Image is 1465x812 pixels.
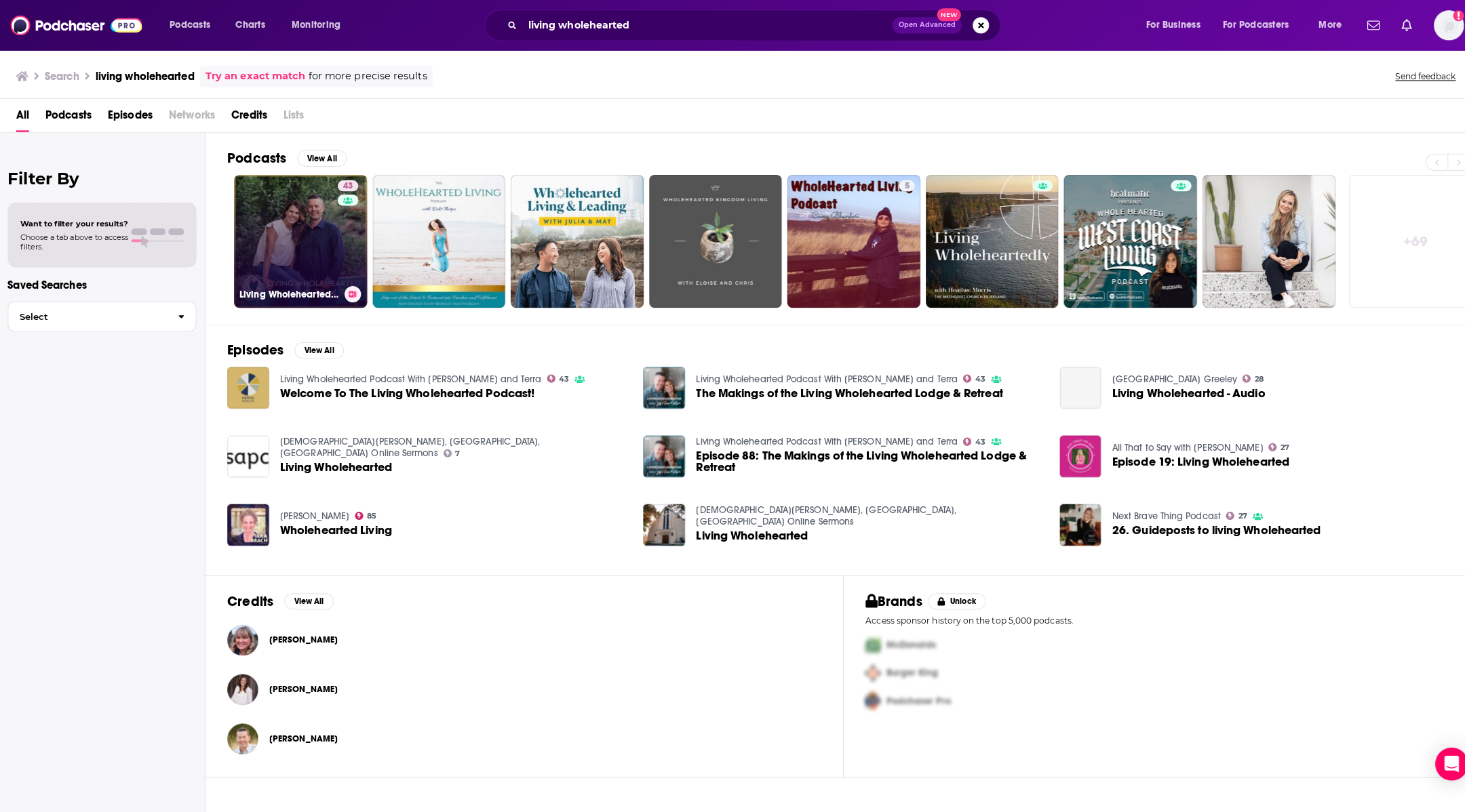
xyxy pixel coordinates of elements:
[225,148,284,165] h2: Podcasts
[225,666,256,697] img: Terra Mattson
[225,148,343,165] a: PodcastsView All
[688,383,992,394] a: The Makings of the Living Wholehearted Lodge & Retreat
[8,298,195,328] button: Select
[1048,363,1089,404] a: Living Wholehearted - Audio
[232,173,364,304] a: 43Living Wholehearted Podcast With [PERSON_NAME] and Terra
[16,103,29,131] a: All
[450,445,455,451] span: 7
[1099,383,1251,394] a: Living Wholehearted - Audio
[225,498,267,540] img: Wholehearted Living
[876,632,926,643] span: McDonalds
[1048,430,1089,472] img: Episode 19: Living Wholehearted
[267,725,334,735] span: [PERSON_NAME]
[1224,507,1233,513] span: 27
[1133,16,1187,35] span: For Business
[45,69,79,82] h3: Search
[225,708,812,752] button: Jeff MattsonJeff Mattson
[225,715,256,746] img: Jeff Mattson
[856,608,1443,618] p: Access sponsor history on the top 5,000 podcasts.
[225,338,340,354] a: EpisodesView All
[159,14,226,36] button: open menu
[340,178,349,191] span: 43
[882,17,951,33] button: Open AdvancedNew
[1304,16,1327,35] span: More
[1241,371,1249,378] span: 28
[277,456,388,468] a: Living Wholehearted
[1254,438,1275,446] a: 27
[225,586,271,603] h2: Credits
[688,524,799,535] a: Living Wholehearted
[225,363,267,404] img: Welcome To The Living Wholehearted Podcast!
[1099,519,1306,530] span: 26. Guideposts to living Wholehearted
[1228,370,1249,378] a: 28
[1418,10,1447,40] span: Logged in as ZoeJethani
[1346,14,1369,37] a: Show notifications dropdown
[203,68,302,83] a: Try an exact match
[1418,10,1447,40] button: Show profile menu
[107,103,151,131] span: Episodes
[8,167,195,186] h2: Filter By
[856,586,912,603] h2: Brands
[1048,498,1089,540] img: 26. Guideposts to living Wholehearted
[895,178,899,191] span: 5
[688,445,1032,468] a: Episode 88: The Makings of the Living Wholehearted Lodge & Retreat
[267,676,334,687] span: [PERSON_NAME]
[926,8,951,21] span: New
[225,611,812,654] button: Connie ArmerdingConnie Armerding
[225,430,267,472] img: Living Wholehearted
[292,338,340,354] button: View All
[277,504,346,516] a: Tara Brach
[267,627,334,638] span: [PERSON_NAME]
[876,687,940,699] span: Podchaser Pro
[889,178,905,189] a: 5
[1200,14,1294,36] button: open menu
[305,68,423,83] span: for more precise results
[334,178,355,189] a: 43
[636,430,678,472] img: Episode 88: The Makings of the Living Wholehearted Lodge & Retreat
[289,16,337,35] span: Monitoring
[964,371,975,378] span: 43
[1380,14,1401,37] a: Show notifications dropdown
[688,369,947,380] a: Living Wholehearted Podcast With Jeff and Terra
[1294,14,1344,36] button: open menu
[225,617,256,648] img: Connie Armerding
[1212,506,1233,514] a: 27
[237,285,336,297] h3: Living Wholehearted Podcast With [PERSON_NAME] and Terra
[964,434,975,440] span: 43
[851,651,876,679] img: Second Pro Logo
[8,275,195,288] p: Saved Searches
[224,14,271,36] a: Charts
[1099,451,1274,462] span: Episode 19: Living Wholehearted
[11,12,141,38] a: Podchaser - Follow, Share and Rate Podcasts
[351,506,373,514] a: 85
[267,627,334,638] a: Connie Armerding
[20,230,128,249] span: Choose a tab above to access filters.
[279,14,355,36] button: open menu
[20,216,128,226] span: Want to filter your results?
[95,69,193,82] h3: living wholehearted
[636,363,678,404] a: The Makings of the Living Wholehearted Lodge & Retreat
[277,519,388,530] a: Wholehearted Living
[363,507,372,513] span: 85
[277,430,534,453] a: St. Andrew's Presbyterian Church, Houston, TX Online Sermons
[851,679,876,707] img: Third Pro Logo
[1099,504,1207,516] a: Next Brave Thing Podcast
[1266,439,1275,445] span: 27
[277,383,529,394] a: Welcome To The Living Wholehearted Podcast!
[1209,16,1274,35] span: For Podcasters
[636,498,678,540] a: Living Wholehearted
[541,370,564,378] a: 43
